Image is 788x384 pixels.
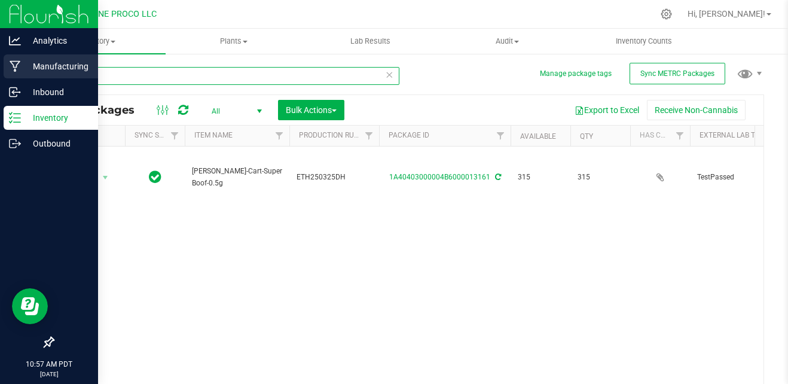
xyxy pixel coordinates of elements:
a: Sync Status [135,131,181,139]
a: Available [520,132,556,141]
inline-svg: Manufacturing [9,60,21,72]
a: Filter [491,126,511,146]
span: select [98,169,113,186]
a: 1A40403000004B6000013161 [389,173,490,181]
button: Manage package tags [540,69,612,79]
a: Filter [359,126,379,146]
span: DUNE PROCO LLC [87,9,157,19]
a: Filter [270,126,289,146]
span: All Packages [62,103,146,117]
inline-svg: Analytics [9,35,21,47]
inline-svg: Outbound [9,138,21,150]
span: Lab Results [334,36,407,47]
span: Clear [385,67,393,83]
button: Export to Excel [567,100,647,120]
a: Package ID [389,131,429,139]
a: Audit [439,29,576,54]
span: Bulk Actions [286,105,337,115]
a: Item Name [194,131,233,139]
p: Outbound [21,136,93,151]
span: 315 [518,172,563,183]
p: Inbound [21,85,93,99]
button: Bulk Actions [278,100,344,120]
inline-svg: Inbound [9,86,21,98]
span: Sync METRC Packages [640,69,714,78]
a: Filter [165,126,185,146]
span: In Sync [149,169,161,185]
span: [PERSON_NAME]-Cart-Super Boof-0.5g [192,166,282,188]
a: Production Run [299,131,359,139]
p: Manufacturing [21,59,93,74]
span: ETH250325DH [297,172,372,183]
p: Analytics [21,33,93,48]
a: Filter [670,126,690,146]
span: Hi, [PERSON_NAME]! [688,9,765,19]
button: Receive Non-Cannabis [647,100,746,120]
p: Inventory [21,111,93,125]
inline-svg: Inventory [9,112,21,124]
a: Lab Results [302,29,439,54]
p: [DATE] [5,370,93,379]
span: 315 [578,172,623,183]
button: Sync METRC Packages [630,63,725,84]
input: Search Package ID, Item Name, SKU, Lot or Part Number... [53,67,399,85]
span: Inventory Counts [600,36,688,47]
a: Inventory Counts [575,29,712,54]
a: Qty [580,132,593,141]
iframe: Resource center [12,288,48,324]
span: Sync from Compliance System [493,173,501,181]
span: Plants [166,36,302,47]
p: 10:57 AM PDT [5,359,93,370]
span: Audit [439,36,575,47]
div: Manage settings [659,8,674,20]
th: Has COA [630,126,690,147]
a: Plants [166,29,303,54]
